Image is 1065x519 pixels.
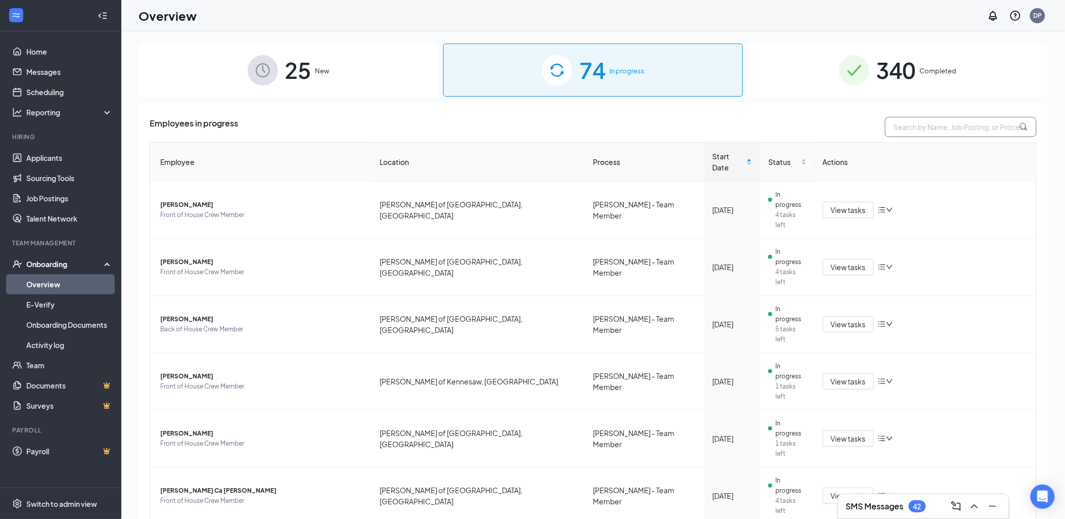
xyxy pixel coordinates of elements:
[968,500,981,512] svg: ChevronUp
[150,117,238,137] span: Employees in progress
[885,117,1037,137] input: Search by Name, Job Posting, or Process
[948,498,964,514] button: ComposeMessage
[831,319,866,330] span: View tasks
[372,296,585,353] td: [PERSON_NAME] of [GEOGRAPHIC_DATA], [GEOGRAPHIC_DATA]
[831,204,866,215] span: View tasks
[886,435,893,442] span: down
[713,262,753,273] div: [DATE]
[12,107,22,117] svg: Analysis
[886,321,893,328] span: down
[372,182,585,239] td: [PERSON_NAME] of [GEOGRAPHIC_DATA], [GEOGRAPHIC_DATA]
[160,200,363,210] span: [PERSON_NAME]
[775,439,806,459] span: 1 tasks left
[1031,485,1055,509] div: Open Intercom Messenger
[713,319,753,330] div: [DATE]
[775,475,806,496] span: In progress
[886,206,893,213] span: down
[1034,11,1042,20] div: DP
[966,498,983,514] button: ChevronUp
[775,361,806,381] span: In progress
[372,143,585,182] th: Location
[26,335,113,355] a: Activity log
[585,296,704,353] td: [PERSON_NAME] - Team Member
[12,239,111,247] div: Team Management
[775,247,806,267] span: In progress
[878,435,886,443] span: bars
[775,267,806,287] span: 4 tasks left
[886,492,893,499] span: down
[775,304,806,324] span: In progress
[26,274,113,294] a: Overview
[1009,10,1022,22] svg: QuestionInfo
[26,107,113,117] div: Reporting
[12,426,111,435] div: Payroll
[26,315,113,335] a: Onboarding Documents
[775,496,806,516] span: 4 tasks left
[160,496,363,506] span: Front of House Crew Member
[846,501,904,512] h3: SMS Messages
[12,499,22,509] svg: Settings
[26,396,113,416] a: SurveysCrown
[160,371,363,381] span: [PERSON_NAME]
[920,66,957,76] span: Completed
[878,320,886,328] span: bars
[26,41,113,62] a: Home
[585,410,704,467] td: [PERSON_NAME] - Team Member
[26,82,113,102] a: Scheduling
[823,316,874,332] button: View tasks
[823,202,874,218] button: View tasks
[138,7,197,24] h1: Overview
[823,259,874,275] button: View tasks
[160,314,363,324] span: [PERSON_NAME]
[823,488,874,504] button: View tasks
[26,208,113,229] a: Talent Network
[713,151,745,173] span: Start Date
[610,66,644,76] span: In progress
[878,263,886,271] span: bars
[760,143,814,182] th: Status
[12,259,22,269] svg: UserCheck
[579,53,606,88] span: 74
[913,502,921,511] div: 42
[886,378,893,385] span: down
[815,143,1036,182] th: Actions
[987,10,999,22] svg: Notifications
[26,355,113,375] a: Team
[585,143,704,182] th: Process
[98,11,108,21] svg: Collapse
[713,433,753,444] div: [DATE]
[585,353,704,410] td: [PERSON_NAME] - Team Member
[876,53,916,88] span: 340
[831,376,866,387] span: View tasks
[26,375,113,396] a: DocumentsCrown
[26,148,113,168] a: Applicants
[775,210,806,230] span: 4 tasks left
[372,353,585,410] td: [PERSON_NAME] of Kennesaw, [GEOGRAPHIC_DATA]
[26,441,113,461] a: PayrollCrown
[160,257,363,267] span: [PERSON_NAME]
[775,381,806,402] span: 1 tasks left
[775,324,806,344] span: 5 tasks left
[26,168,113,188] a: Sourcing Tools
[713,204,753,215] div: [DATE]
[372,410,585,467] td: [PERSON_NAME] of [GEOGRAPHIC_DATA], [GEOGRAPHIC_DATA]
[160,267,363,277] span: Front of House Crew Member
[823,430,874,447] button: View tasks
[26,294,113,315] a: E-Verify
[831,433,866,444] span: View tasks
[831,262,866,273] span: View tasks
[315,66,330,76] span: New
[160,324,363,334] span: Back of House Crew Member
[985,498,1001,514] button: Minimize
[160,210,363,220] span: Front of House Crew Member
[26,499,97,509] div: Switch to admin view
[160,486,363,496] span: [PERSON_NAME] Ca [PERSON_NAME]
[26,62,113,82] a: Messages
[585,239,704,296] td: [PERSON_NAME] - Team Member
[285,53,311,88] span: 25
[878,377,886,385] span: bars
[775,190,806,210] span: In progress
[160,428,363,439] span: [PERSON_NAME]
[11,10,21,20] svg: WorkstreamLogo
[150,143,372,182] th: Employee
